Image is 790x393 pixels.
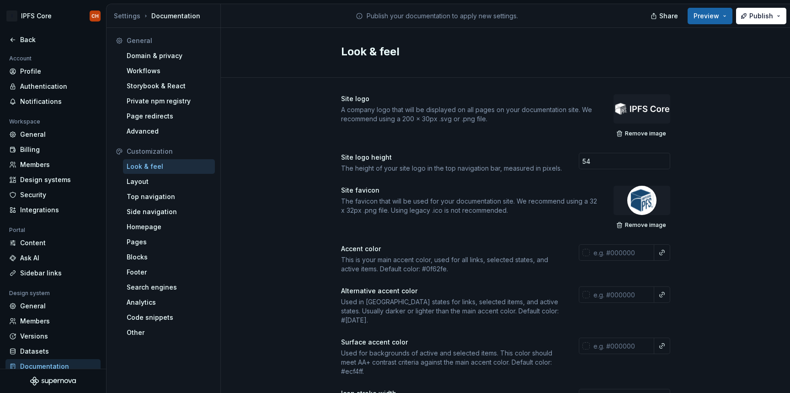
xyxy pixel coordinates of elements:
[5,79,101,94] a: Authentication
[123,189,215,204] a: Top navigation
[590,244,654,261] input: e.g. #000000
[127,253,211,262] div: Blocks
[127,51,211,60] div: Domain & privacy
[123,295,215,310] a: Analytics
[5,236,101,250] a: Content
[5,116,44,127] div: Workspace
[20,190,97,199] div: Security
[114,11,140,21] button: Settings
[5,314,101,328] a: Members
[694,11,719,21] span: Preview
[127,268,211,277] div: Footer
[5,266,101,280] a: Sidebar links
[5,172,101,187] a: Design systems
[736,8,786,24] button: Publish
[20,332,97,341] div: Versions
[123,174,215,189] a: Layout
[123,94,215,108] a: Private npm registry
[127,127,211,136] div: Advanced
[127,147,211,156] div: Customization
[20,269,97,278] div: Sidebar links
[20,35,97,44] div: Back
[5,225,29,236] div: Portal
[127,222,211,231] div: Homepage
[341,164,562,173] div: The height of your site logo in the top navigation bar, measured in pixels.
[5,299,101,313] a: General
[127,313,211,322] div: Code snippets
[127,207,211,216] div: Side navigation
[590,338,654,354] input: e.g. #000000
[5,203,101,217] a: Integrations
[123,64,215,78] a: Workflows
[341,153,392,162] div: Site logo height
[127,177,211,186] div: Layout
[579,153,670,169] input: 28
[5,64,101,79] a: Profile
[114,11,217,21] div: Documentation
[21,11,52,21] div: IPFS Core
[20,238,97,248] div: Content
[127,112,211,121] div: Page redirects
[123,310,215,325] a: Code snippets
[20,362,97,371] div: Documentation
[127,283,211,292] div: Search engines
[127,97,211,106] div: Private npm registry
[5,251,101,265] a: Ask AI
[127,298,211,307] div: Analytics
[5,53,35,64] div: Account
[6,11,17,22] div: I
[20,67,97,76] div: Profile
[123,250,215,264] a: Blocks
[127,81,211,91] div: Storybook & React
[123,280,215,295] a: Search engines
[127,192,211,201] div: Top navigation
[5,32,101,47] a: Back
[123,48,215,63] a: Domain & privacy
[123,124,215,139] a: Advanced
[5,188,101,202] a: Security
[123,265,215,280] a: Footer
[5,94,101,109] a: Notifications
[341,197,597,215] div: The favicon that will be used for your documentation site. We recommend using a 32 x 32px .png fi...
[20,253,97,263] div: Ask AI
[749,11,773,21] span: Publish
[625,130,666,137] span: Remove image
[20,97,97,106] div: Notifications
[614,127,670,140] button: Remove image
[5,329,101,344] a: Versions
[625,221,666,229] span: Remove image
[688,8,732,24] button: Preview
[20,175,97,184] div: Design systems
[20,301,97,311] div: General
[341,94,369,103] div: Site logo
[123,220,215,234] a: Homepage
[590,286,654,303] input: e.g. #000000
[341,255,562,274] div: This is your main accent color, used for all links, selected states, and active items. Default co...
[659,11,678,21] span: Share
[123,325,215,340] a: Other
[20,130,97,139] div: General
[20,317,97,326] div: Members
[127,66,211,75] div: Workflows
[5,142,101,157] a: Billing
[123,235,215,249] a: Pages
[123,79,215,93] a: Storybook & React
[30,377,76,386] svg: Supernova Logo
[123,159,215,174] a: Look & feel
[341,186,379,195] div: Site favicon
[123,109,215,124] a: Page redirects
[127,162,211,171] div: Look & feel
[5,359,101,374] a: Documentation
[614,219,670,231] button: Remove image
[91,12,99,20] div: CH
[20,160,97,169] div: Members
[2,6,104,26] button: IIPFS CoreCH
[341,338,408,347] div: Surface accent color
[5,127,101,142] a: General
[5,157,101,172] a: Members
[20,347,97,356] div: Datasets
[341,105,597,124] div: A company logo that will be displayed on all pages on your documentation site. We recommend using...
[5,288,53,299] div: Design system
